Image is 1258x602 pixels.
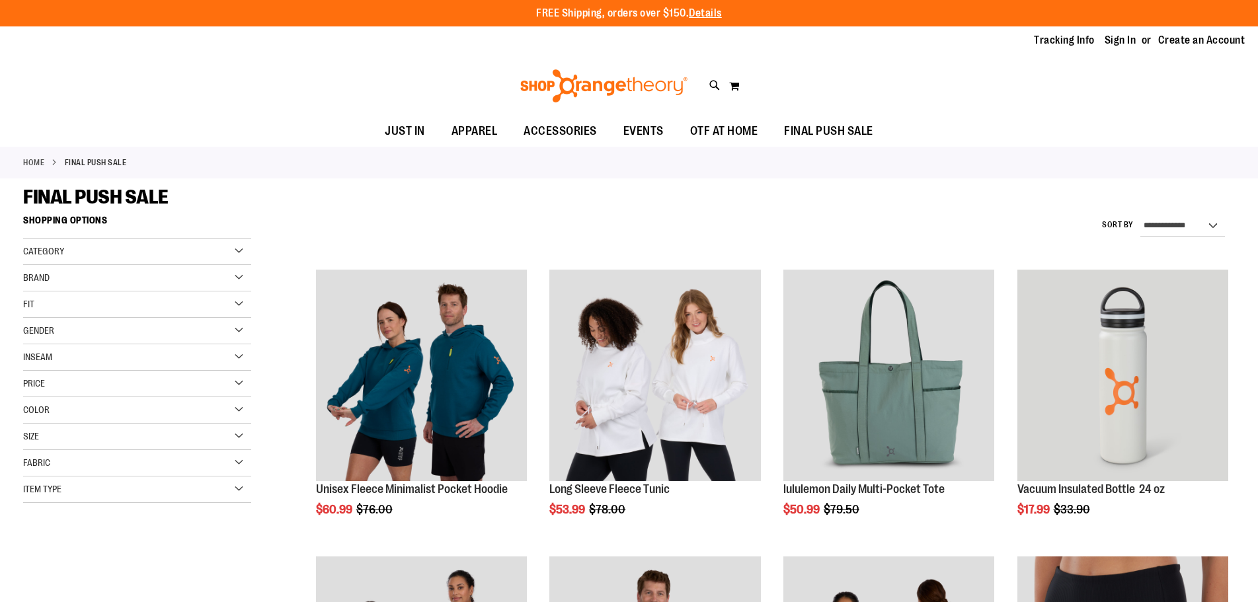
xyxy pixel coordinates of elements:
[536,6,722,21] p: FREE Shipping, orders over $150.
[549,270,760,480] img: Product image for Fleece Long Sleeve
[783,270,994,480] img: lululemon Daily Multi-Pocket Tote
[23,352,52,362] span: Inseam
[23,246,64,256] span: Category
[1102,219,1134,231] label: Sort By
[690,116,758,146] span: OTF AT HOME
[23,484,61,494] span: Item Type
[23,431,39,441] span: Size
[356,503,395,516] span: $76.00
[549,503,587,516] span: $53.99
[623,116,664,146] span: EVENTS
[784,116,873,146] span: FINAL PUSH SALE
[23,186,169,208] span: FINAL PUSH SALE
[1017,482,1165,496] a: Vacuum Insulated Bottle 24 oz
[1017,503,1052,516] span: $17.99
[1017,270,1228,482] a: Vacuum Insulated Bottle 24 oz
[1017,270,1228,480] img: Vacuum Insulated Bottle 24 oz
[316,270,527,482] a: Unisex Fleece Minimalist Pocket Hoodie
[1158,33,1245,48] a: Create an Account
[23,157,44,169] a: Home
[518,69,689,102] img: Shop Orangetheory
[824,503,861,516] span: $79.50
[589,503,627,516] span: $78.00
[23,209,251,239] strong: Shopping Options
[777,263,1001,549] div: product
[543,263,767,549] div: product
[316,482,508,496] a: Unisex Fleece Minimalist Pocket Hoodie
[23,404,50,415] span: Color
[549,270,760,482] a: Product image for Fleece Long Sleeve
[65,157,127,169] strong: FINAL PUSH SALE
[783,503,822,516] span: $50.99
[524,116,597,146] span: ACCESSORIES
[1105,33,1136,48] a: Sign In
[309,263,533,549] div: product
[452,116,498,146] span: APPAREL
[1054,503,1092,516] span: $33.90
[23,272,50,283] span: Brand
[23,325,54,336] span: Gender
[783,482,945,496] a: lululemon Daily Multi-Pocket Tote
[689,7,722,19] a: Details
[385,116,425,146] span: JUST IN
[23,378,45,389] span: Price
[316,503,354,516] span: $60.99
[1011,263,1235,549] div: product
[23,299,34,309] span: Fit
[783,270,994,482] a: lululemon Daily Multi-Pocket Tote
[549,482,670,496] a: Long Sleeve Fleece Tunic
[316,270,527,480] img: Unisex Fleece Minimalist Pocket Hoodie
[1034,33,1095,48] a: Tracking Info
[23,457,50,468] span: Fabric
